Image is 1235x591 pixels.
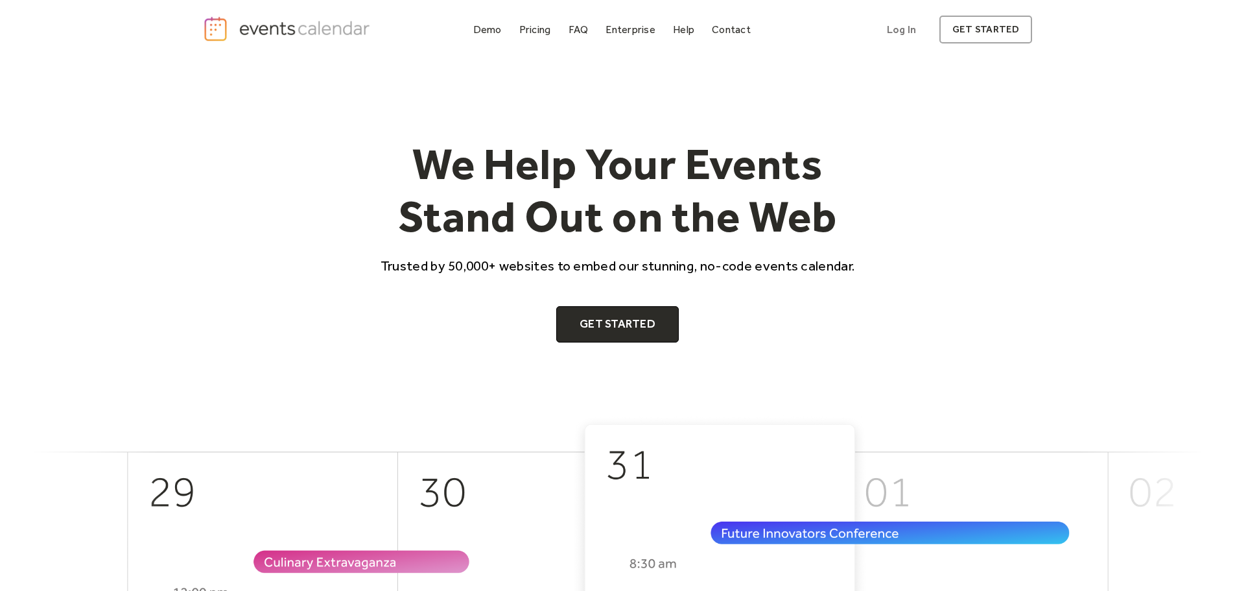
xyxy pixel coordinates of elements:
a: Get Started [556,306,679,343]
div: FAQ [569,26,589,33]
a: Demo [468,21,507,38]
a: Help [668,21,700,38]
div: Help [673,26,694,33]
div: Pricing [519,26,551,33]
a: Enterprise [600,21,660,38]
a: FAQ [563,21,594,38]
a: Log In [874,16,929,43]
a: get started [939,16,1032,43]
p: Trusted by 50,000+ websites to embed our stunning, no-code events calendar. [369,256,867,275]
a: Contact [707,21,756,38]
h1: We Help Your Events Stand Out on the Web [369,138,867,243]
a: Pricing [514,21,556,38]
div: Enterprise [606,26,655,33]
div: Contact [712,26,751,33]
div: Demo [473,26,502,33]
